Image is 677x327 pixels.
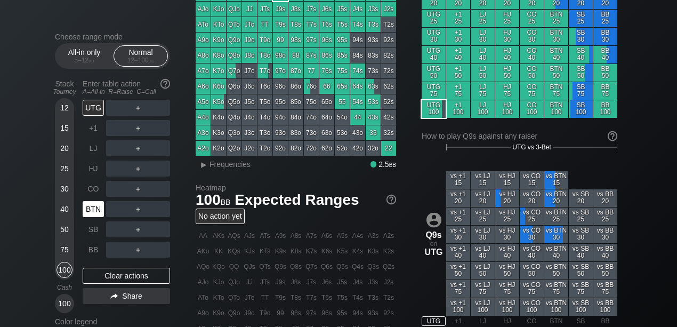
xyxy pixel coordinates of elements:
[471,244,495,261] div: vs LJ 40
[471,46,495,63] div: LJ 40
[495,226,519,243] div: vs HJ 30
[422,46,446,63] div: UTG 40
[520,100,544,118] div: CO 100
[471,64,495,82] div: LJ 50
[196,94,211,109] div: A5o
[273,48,288,63] div: 98o
[211,33,226,47] div: K9o
[57,221,72,237] div: 50
[422,212,446,257] div: on
[211,17,226,32] div: KTo
[196,63,211,78] div: A7o
[319,244,334,259] div: K6s
[159,78,171,90] img: help.32db89a4.svg
[593,46,617,63] div: BB 40
[211,110,226,125] div: K4o
[495,10,519,27] div: HJ 25
[211,125,226,140] div: K3o
[319,79,334,94] div: 66
[422,82,446,100] div: UTG 75
[83,140,104,156] div: LJ
[366,33,381,47] div: 93s
[350,94,365,109] div: 54s
[350,48,365,63] div: 84s
[227,48,241,63] div: Q8o
[366,94,381,109] div: 53s
[350,79,365,94] div: 64s
[106,140,170,156] div: ＋
[83,201,104,217] div: BTN
[335,33,350,47] div: 95s
[257,244,272,259] div: KTs
[381,33,396,47] div: 92s
[335,228,350,243] div: A5s
[520,171,544,189] div: vs CO 15
[569,46,593,63] div: SB 40
[304,141,319,156] div: 72o
[381,48,396,63] div: 82s
[196,125,211,140] div: A3o
[544,244,568,261] div: vs BTN 40
[196,79,211,94] div: A6o
[227,244,241,259] div: KQs
[569,100,593,118] div: SB 100
[495,100,519,118] div: HJ 100
[335,125,350,140] div: 53o
[288,2,303,17] div: J8s
[242,79,257,94] div: J6o
[446,46,470,63] div: +1 40
[242,63,257,78] div: J7o
[57,242,72,258] div: 75
[471,171,495,189] div: vs LJ 15
[227,33,241,47] div: Q9o
[446,226,470,243] div: vs +1 30
[350,110,365,125] div: 44
[118,57,163,64] div: 12 – 100
[544,10,568,27] div: BTN 25
[288,94,303,109] div: 85o
[196,244,211,259] div: AKo
[257,63,272,78] div: T7o
[242,141,257,156] div: J2o
[446,10,470,27] div: +1 25
[471,226,495,243] div: vs LJ 30
[569,10,593,27] div: SB 25
[350,228,365,243] div: A4s
[288,141,303,156] div: 82o
[381,244,396,259] div: K2s
[57,262,72,278] div: 100
[116,46,165,66] div: Normal
[593,244,617,261] div: vs BB 40
[304,63,319,78] div: 77
[569,208,593,225] div: vs SB 25
[196,110,211,125] div: A4o
[381,2,396,17] div: J2s
[335,94,350,109] div: 55
[106,100,170,116] div: ＋
[520,46,544,63] div: CO 40
[350,33,365,47] div: 94s
[196,17,211,32] div: ATo
[381,79,396,94] div: 62s
[106,120,170,136] div: ＋
[273,63,288,78] div: 97o
[88,57,94,64] span: bb
[57,120,72,136] div: 15
[495,82,519,100] div: HJ 75
[288,33,303,47] div: 98s
[211,79,226,94] div: K6o
[381,228,396,243] div: A2s
[257,228,272,243] div: ATs
[83,181,104,197] div: CO
[196,141,211,156] div: A2o
[495,171,519,189] div: vs HJ 15
[57,100,72,116] div: 12
[106,242,170,258] div: ＋
[569,28,593,45] div: SB 30
[350,2,365,17] div: J4s
[196,191,396,209] h1: Expected Ranges
[242,228,257,243] div: AJs
[304,94,319,109] div: 75o
[83,161,104,177] div: HJ
[366,48,381,63] div: 83s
